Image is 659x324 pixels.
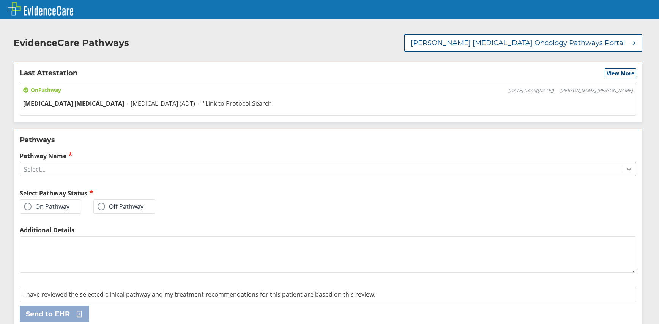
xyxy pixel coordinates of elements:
[607,70,634,77] span: View More
[98,203,143,210] label: Off Pathway
[23,86,61,94] span: On Pathway
[411,38,625,48] span: [PERSON_NAME] [MEDICAL_DATA] Oncology Pathways Portal
[14,37,129,49] h2: EvidenceCare Pathways
[20,135,636,145] h2: Pathways
[20,306,89,322] button: Send to EHR
[24,165,46,173] div: Select...
[8,2,73,16] img: EvidenceCare
[20,151,636,160] label: Pathway Name
[202,99,272,108] span: *Link to Protocol Search
[508,87,554,94] span: [DATE] 03:49 ( [DATE] )
[605,68,636,78] button: View More
[404,34,642,52] button: [PERSON_NAME] [MEDICAL_DATA] Oncology Pathways Portal
[26,310,70,319] span: Send to EHR
[23,99,124,108] span: [MEDICAL_DATA] [MEDICAL_DATA]
[24,203,69,210] label: On Pathway
[20,189,325,197] h2: Select Pathway Status
[560,87,633,94] span: [PERSON_NAME] [PERSON_NAME]
[20,226,636,234] label: Additional Details
[131,99,195,108] span: [MEDICAL_DATA] (ADT)
[23,290,375,299] span: I have reviewed the selected clinical pathway and my treatment recommendations for this patient a...
[20,68,77,78] h2: Last Attestation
